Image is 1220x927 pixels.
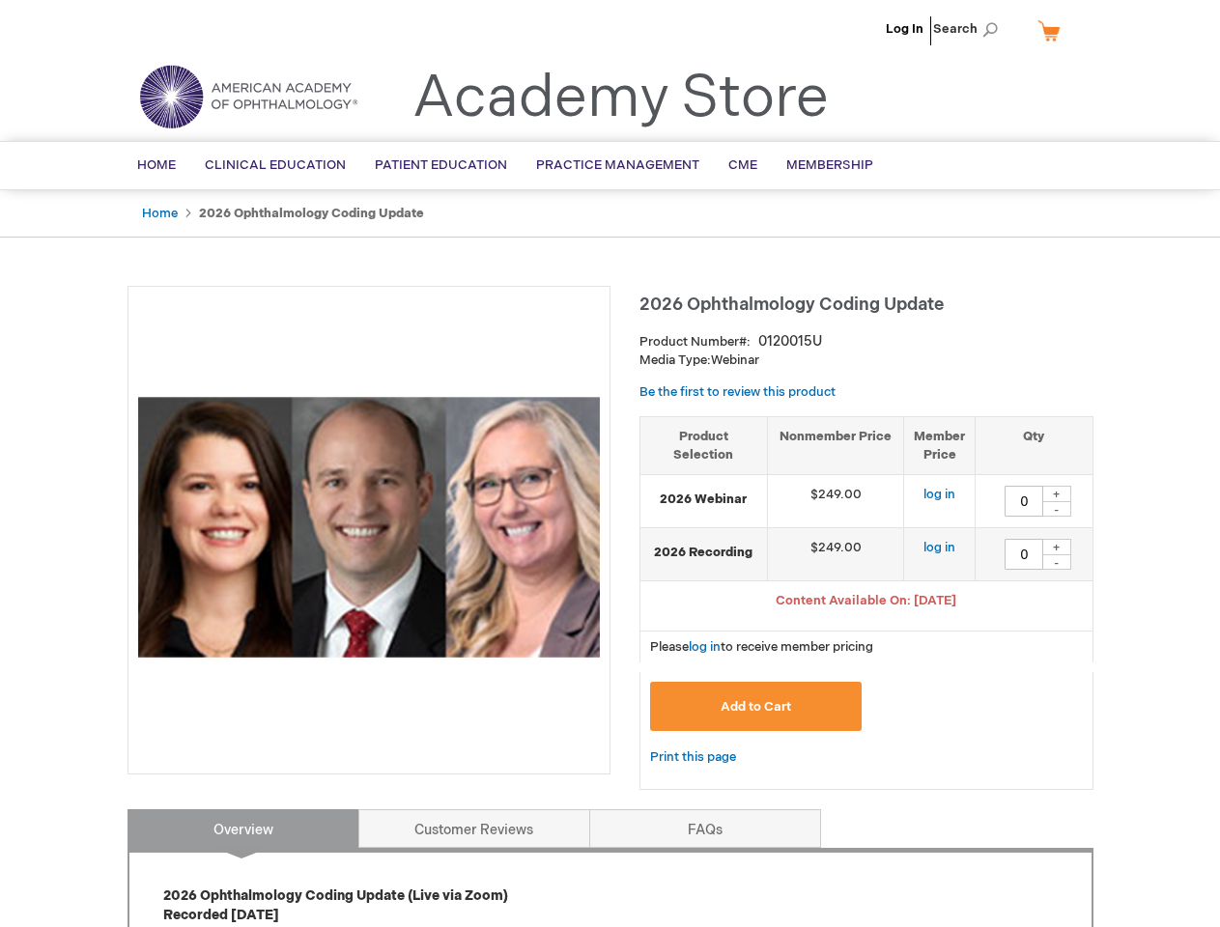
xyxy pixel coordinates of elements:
[137,157,176,173] span: Home
[786,157,873,173] span: Membership
[650,682,863,731] button: Add to Cart
[358,809,590,848] a: Customer Reviews
[639,334,751,350] strong: Product Number
[721,699,791,715] span: Add to Cart
[536,157,699,173] span: Practice Management
[1042,501,1071,517] div: -
[639,351,1093,370] p: Webinar
[933,10,1007,48] span: Search
[976,416,1092,474] th: Qty
[589,809,821,848] a: FAQs
[758,332,822,351] div: 0120015U
[205,157,346,173] span: Clinical Education
[923,487,955,502] a: log in
[768,528,904,581] td: $249.00
[768,416,904,474] th: Nonmember Price
[640,416,768,474] th: Product Selection
[142,206,178,221] a: Home
[689,639,721,655] a: log in
[904,416,976,474] th: Member Price
[923,540,955,555] a: log in
[728,157,757,173] span: CME
[886,21,923,37] a: Log In
[639,384,836,400] a: Be the first to review this product
[1005,486,1043,517] input: Qty
[128,809,359,848] a: Overview
[375,157,507,173] span: Patient Education
[768,475,904,528] td: $249.00
[650,544,758,562] strong: 2026 Recording
[1005,539,1043,570] input: Qty
[639,352,711,368] strong: Media Type:
[776,593,956,608] span: Content Available On: [DATE]
[1042,554,1071,570] div: -
[650,491,758,509] strong: 2026 Webinar
[650,745,736,770] a: Print this page
[1042,486,1071,502] div: +
[1042,539,1071,555] div: +
[138,296,600,758] img: 2026 Ophthalmology Coding Update
[199,206,424,221] strong: 2026 Ophthalmology Coding Update
[650,639,873,655] span: Please to receive member pricing
[412,64,829,133] a: Academy Store
[639,295,944,315] span: 2026 Ophthalmology Coding Update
